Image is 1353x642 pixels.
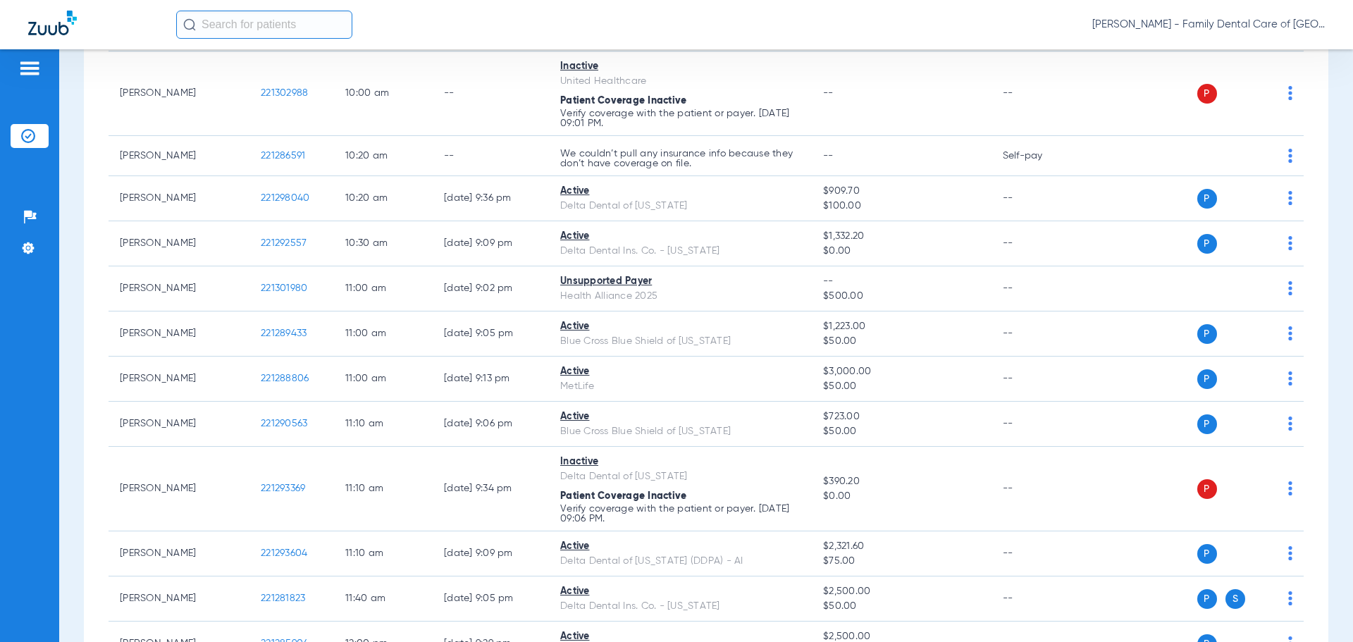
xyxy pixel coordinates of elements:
[1197,589,1217,609] span: P
[823,599,980,614] span: $50.00
[823,424,980,439] span: $50.00
[560,409,801,424] div: Active
[433,531,549,576] td: [DATE] 9:09 PM
[560,274,801,289] div: Unsupported Payer
[560,59,801,74] div: Inactive
[334,51,433,136] td: 10:00 AM
[560,554,801,569] div: Delta Dental of [US_STATE] (DDPA) - AI
[991,136,1087,176] td: Self-pay
[823,334,980,349] span: $50.00
[560,289,801,304] div: Health Alliance 2025
[261,328,307,338] span: 221289433
[1288,86,1292,100] img: group-dot-blue.svg
[334,447,433,531] td: 11:10 AM
[334,576,433,622] td: 11:40 AM
[560,96,686,106] span: Patient Coverage Inactive
[1197,84,1217,104] span: P
[183,18,196,31] img: Search Icon
[1288,481,1292,495] img: group-dot-blue.svg
[109,221,249,266] td: [PERSON_NAME]
[1197,479,1217,499] span: P
[560,229,801,244] div: Active
[261,283,307,293] span: 221301980
[560,469,801,484] div: Delta Dental of [US_STATE]
[261,374,309,383] span: 221288806
[1197,234,1217,254] span: P
[1197,324,1217,344] span: P
[560,504,801,524] p: Verify coverage with the patient or payer. [DATE] 09:06 PM.
[991,311,1087,357] td: --
[560,244,801,259] div: Delta Dental Ins. Co. - [US_STATE]
[109,176,249,221] td: [PERSON_NAME]
[1288,371,1292,385] img: group-dot-blue.svg
[109,531,249,576] td: [PERSON_NAME]
[991,402,1087,447] td: --
[823,274,980,289] span: --
[991,176,1087,221] td: --
[991,51,1087,136] td: --
[823,229,980,244] span: $1,332.20
[823,88,834,98] span: --
[991,576,1087,622] td: --
[823,584,980,599] span: $2,500.00
[560,199,801,214] div: Delta Dental of [US_STATE]
[991,266,1087,311] td: --
[1288,326,1292,340] img: group-dot-blue.svg
[823,244,980,259] span: $0.00
[560,455,801,469] div: Inactive
[991,221,1087,266] td: --
[560,74,801,89] div: United Healthcare
[991,447,1087,531] td: --
[1288,591,1292,605] img: group-dot-blue.svg
[823,199,980,214] span: $100.00
[823,489,980,504] span: $0.00
[1288,149,1292,163] img: group-dot-blue.svg
[823,151,834,161] span: --
[1092,18,1325,32] span: [PERSON_NAME] - Family Dental Care of [GEOGRAPHIC_DATA]
[176,11,352,39] input: Search for patients
[261,593,305,603] span: 221281823
[560,584,801,599] div: Active
[18,60,41,77] img: hamburger-icon
[1288,236,1292,250] img: group-dot-blue.svg
[109,51,249,136] td: [PERSON_NAME]
[823,289,980,304] span: $500.00
[261,419,307,428] span: 221290563
[560,424,801,439] div: Blue Cross Blue Shield of [US_STATE]
[560,334,801,349] div: Blue Cross Blue Shield of [US_STATE]
[1288,416,1292,431] img: group-dot-blue.svg
[261,151,305,161] span: 221286591
[560,379,801,394] div: MetLife
[433,447,549,531] td: [DATE] 9:34 PM
[433,357,549,402] td: [DATE] 9:13 PM
[1288,191,1292,205] img: group-dot-blue.svg
[991,531,1087,576] td: --
[433,176,549,221] td: [DATE] 9:36 PM
[261,88,308,98] span: 221302988
[109,266,249,311] td: [PERSON_NAME]
[109,136,249,176] td: [PERSON_NAME]
[334,136,433,176] td: 10:20 AM
[433,402,549,447] td: [DATE] 9:06 PM
[334,221,433,266] td: 10:30 AM
[560,149,801,168] p: We couldn’t pull any insurance info because they don’t have coverage on file.
[334,357,433,402] td: 11:00 AM
[334,266,433,311] td: 11:00 AM
[1197,414,1217,434] span: P
[1197,189,1217,209] span: P
[433,51,549,136] td: --
[560,599,801,614] div: Delta Dental Ins. Co. - [US_STATE]
[261,483,305,493] span: 221293369
[1197,369,1217,389] span: P
[334,176,433,221] td: 10:20 AM
[823,554,980,569] span: $75.00
[823,539,980,554] span: $2,321.60
[823,379,980,394] span: $50.00
[823,474,980,489] span: $390.20
[261,548,307,558] span: 221293604
[560,109,801,128] p: Verify coverage with the patient or payer. [DATE] 09:01 PM.
[109,357,249,402] td: [PERSON_NAME]
[560,539,801,554] div: Active
[109,576,249,622] td: [PERSON_NAME]
[560,184,801,199] div: Active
